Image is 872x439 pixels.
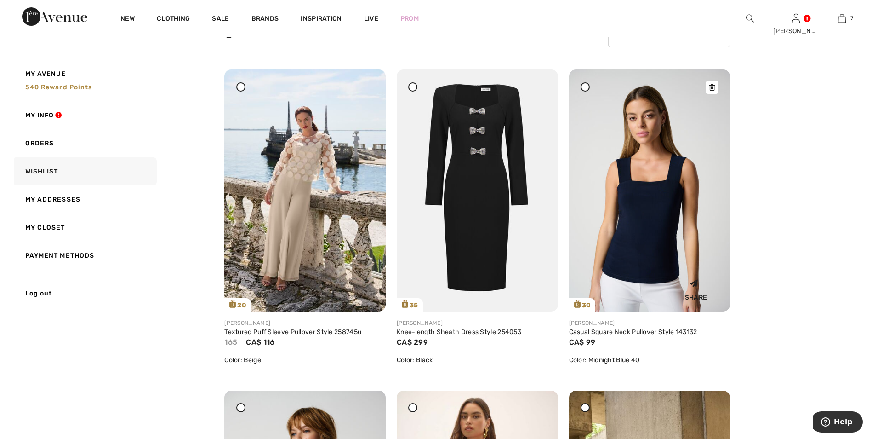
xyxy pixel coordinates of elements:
[569,328,697,336] a: Casual Square Neck Pullover Style 143132
[397,328,521,336] a: Knee-length Sheath Dress Style 254053
[773,26,818,36] div: [PERSON_NAME]
[12,129,157,157] a: Orders
[792,13,800,24] img: My Info
[569,69,730,312] img: joseph-ribkoff-tops-midnight-blue-40_143132f1_6dbe_search.jpg
[397,319,558,327] div: [PERSON_NAME]
[819,13,864,24] a: 7
[224,319,386,327] div: [PERSON_NAME]
[397,69,558,312] img: joseph-ribkoff-dresses-jumpsuits-black_254053_1_c848_search.jpg
[569,69,730,312] a: 30
[12,279,157,307] a: Log out
[397,338,428,347] span: CA$ 299
[120,15,135,24] a: New
[212,15,229,24] a: Sale
[12,214,157,242] a: My Closet
[12,101,157,129] a: My Info
[301,15,342,24] span: Inspiration
[224,328,361,336] a: Textured Puff Sleeve Pullover Style 258745u
[12,242,157,270] a: Payment Methods
[792,14,800,23] a: Sign In
[397,355,558,365] div: Color: Black
[569,355,730,365] div: Color: Midnight Blue 40
[157,15,190,24] a: Clothing
[25,83,92,91] span: 540 Reward points
[224,355,386,365] div: Color: Beige
[400,14,419,23] a: Prom
[251,15,279,24] a: Brands
[224,338,237,347] span: 165
[569,319,730,327] div: [PERSON_NAME]
[364,14,378,23] a: Live
[246,338,274,347] span: CA$ 116
[838,13,846,24] img: My Bag
[746,13,754,24] img: search the website
[22,7,87,26] img: 1ère Avenue
[850,14,853,23] span: 7
[12,157,157,185] a: Wishlist
[224,69,386,312] img: frank-lyman-tops-beige_258745_2_d76a_search.jpg
[12,185,157,214] a: My Addresses
[669,272,724,305] div: Share
[224,69,386,312] a: 20
[397,69,558,312] a: 35
[813,411,863,434] iframe: Opens a widget where you can find more information
[25,69,66,79] span: My Avenue
[569,338,596,347] span: CA$ 99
